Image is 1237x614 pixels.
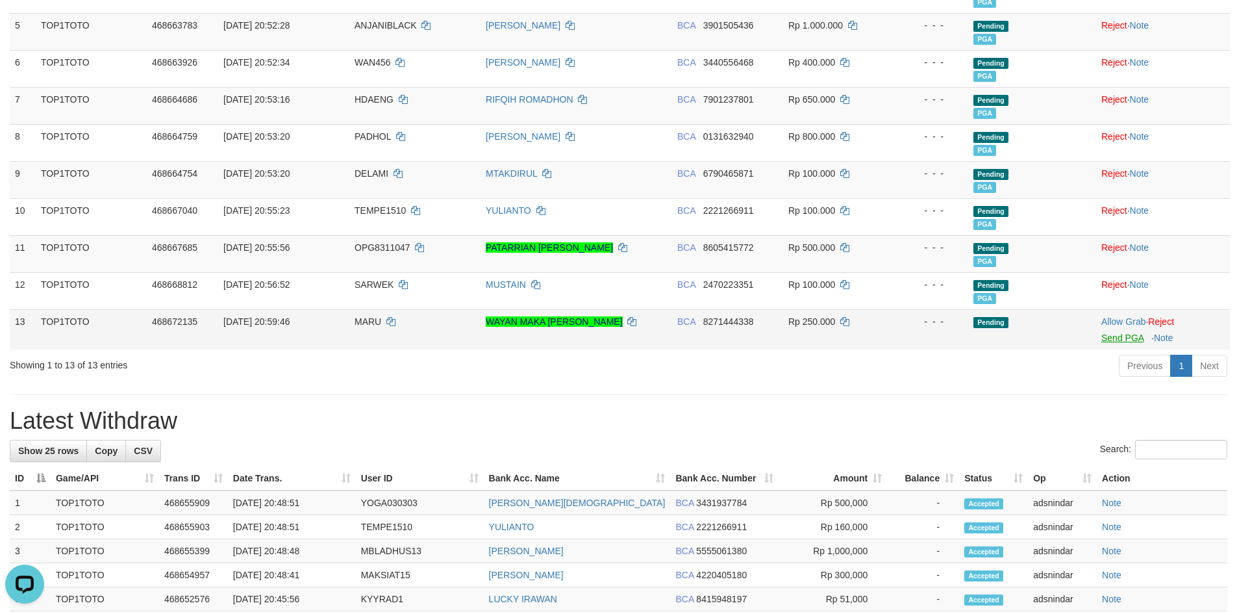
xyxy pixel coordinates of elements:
th: Status: activate to sort column ascending [959,467,1028,491]
span: Rp 100.000 [788,168,835,179]
span: BCA [677,94,695,105]
td: TOP1TOTO [36,124,147,161]
a: [PERSON_NAME][DEMOGRAPHIC_DATA] [489,498,666,508]
span: CSV [134,446,153,456]
td: TOP1TOTO [51,563,159,587]
td: 468652576 [159,587,228,611]
span: HDAENG [355,94,394,105]
span: [DATE] 20:53:20 [223,131,290,142]
span: OPG8311047 [355,242,410,253]
a: PATARRIAN [PERSON_NAME] [486,242,613,253]
span: Copy 3440556468 to clipboard [703,57,754,68]
td: 12 [10,272,36,309]
a: Show 25 rows [10,440,87,462]
td: [DATE] 20:48:51 [228,515,356,539]
span: 468664759 [152,131,197,142]
span: [DATE] 20:55:23 [223,205,290,216]
td: MBLADHUS13 [356,539,484,563]
td: Rp 300,000 [779,563,887,587]
a: CSV [125,440,161,462]
td: · [1096,124,1230,161]
div: - - - [899,204,963,217]
span: BCA [677,279,695,290]
td: 468654957 [159,563,228,587]
th: Bank Acc. Number: activate to sort column ascending [670,467,779,491]
div: - - - [899,93,963,106]
span: Pending [973,95,1008,106]
td: adsnindar [1028,515,1097,539]
span: BCA [675,546,693,556]
span: 468663926 [152,57,197,68]
td: 468655399 [159,539,228,563]
span: ANJANIBLACK [355,20,417,31]
a: Reject [1101,205,1127,216]
td: 3 [10,539,51,563]
td: · [1096,161,1230,198]
span: PGA [973,34,996,45]
div: - - - [899,315,963,328]
span: [DATE] 20:52:34 [223,57,290,68]
span: BCA [675,594,693,604]
td: 6 [10,50,36,87]
a: Note [1102,522,1121,532]
span: Rp 500.000 [788,242,835,253]
span: Copy 3431937784 to clipboard [696,498,747,508]
td: · [1096,198,1230,235]
span: BCA [677,20,695,31]
a: Note [1154,333,1173,343]
td: KYYRAD1 [356,587,484,611]
a: MUSTAIN [486,279,526,290]
span: PGA [973,71,996,82]
div: - - - [899,278,963,291]
span: Copy 4220405180 to clipboard [696,570,747,580]
span: Accepted [964,595,1003,606]
span: SARWEK [355,279,394,290]
span: · [1101,316,1148,327]
td: 468655909 [159,491,228,515]
span: BCA [677,205,695,216]
a: [PERSON_NAME] [486,20,560,31]
div: - - - [899,130,963,143]
td: [DATE] 20:48:41 [228,563,356,587]
span: 468663783 [152,20,197,31]
td: TOP1TOTO [36,309,147,350]
div: - - - [899,19,963,32]
span: PGA [973,293,996,304]
a: [PERSON_NAME] [489,570,564,580]
td: TOP1TOTO [36,50,147,87]
a: Note [1130,94,1149,105]
td: TOP1TOTO [51,491,159,515]
th: Balance: activate to sort column ascending [887,467,959,491]
span: Copy 8605415772 to clipboard [703,242,754,253]
td: - [887,587,959,611]
a: Previous [1119,355,1171,377]
td: 5 [10,13,36,50]
span: PADHOL [355,131,391,142]
a: YULIANTO [486,205,531,216]
span: Rp 100.000 [788,279,835,290]
span: Copy 2221266911 to clipboard [696,522,747,532]
span: BCA [677,242,695,253]
span: DELAMI [355,168,388,179]
span: Pending [973,132,1008,143]
a: Reject [1101,279,1127,290]
a: Reject [1101,168,1127,179]
td: [DATE] 20:48:48 [228,539,356,563]
span: Copy 7901237801 to clipboard [703,94,754,105]
span: BCA [677,316,695,327]
td: TOP1TOTO [51,539,159,563]
span: Rp 650.000 [788,94,835,105]
span: BCA [675,570,693,580]
td: 468655903 [159,515,228,539]
a: Next [1192,355,1227,377]
span: BCA [675,522,693,532]
span: PGA [973,219,996,230]
span: PGA [973,108,996,119]
td: · [1096,50,1230,87]
span: [DATE] 20:52:28 [223,20,290,31]
td: · [1096,235,1230,272]
td: - [887,563,959,587]
span: Copy 5555061380 to clipboard [696,546,747,556]
span: 468672135 [152,316,197,327]
a: Reject [1101,57,1127,68]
